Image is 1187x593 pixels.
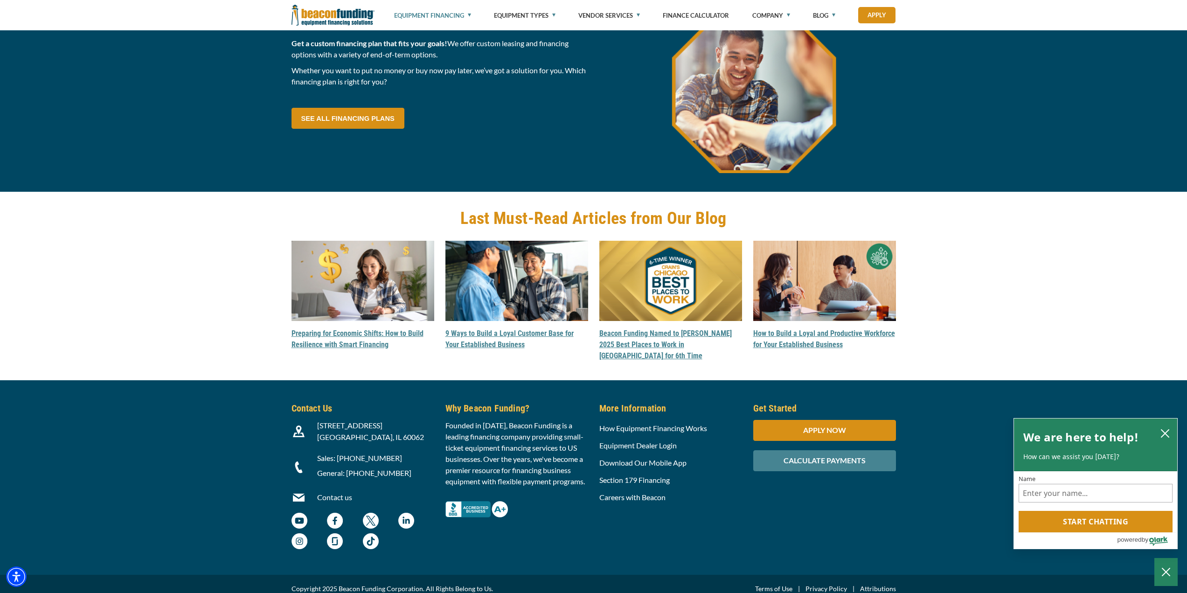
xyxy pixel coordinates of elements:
[292,108,404,129] a: SEE ALL FINANCING PLANS - open in a new tab
[317,493,352,502] a: Contact us
[301,115,395,122] span: SEE ALL FINANCING PLANS
[327,517,343,526] a: Beacon Funding Facebook - open in a new tab
[753,401,896,415] h5: Get Started
[327,538,343,547] a: Beacon Funding Glassdoor - open in a new tab
[292,401,434,415] h5: Contact Us
[292,241,434,321] img: Preparing for Economic Shifts: How to Build Resilience with Smart Financing
[1023,452,1168,461] p: How can we assist you [DATE]?
[753,426,896,434] a: APPLY NOW
[753,420,896,441] div: APPLY NOW
[599,475,670,484] a: Section 179 Financing
[858,7,895,23] a: Apply
[1158,426,1173,440] button: close chatbox
[599,424,707,433] a: How Equipment Financing Works
[599,493,666,502] a: Careers with Beacon
[317,467,434,479] p: General: [PHONE_NUMBER]
[293,492,305,503] img: Beacon Funding Email Contact Icon
[445,329,574,349] a: 9 Ways to Build a Loyal Customer Base for Your Established Business
[1142,534,1148,545] span: by
[292,39,447,48] strong: Get a custom financing plan that fits your goals!
[1023,428,1138,446] h2: We are here to help!
[753,241,896,321] img: How to Build a Loyal and Productive Workforce for Your Established Business
[753,450,896,471] div: CALCULATE PAYMENTS
[753,329,895,349] a: How to Build a Loyal and Productive Workforce for Your Established Business
[6,566,27,587] div: Accessibility Menu
[327,533,343,549] img: Beacon Funding Glassdoor
[599,441,677,450] a: Equipment Dealer Login
[398,517,414,526] a: Beacon Funding LinkedIn - open in a new tab
[445,401,588,415] h5: Why Beacon Funding?
[1019,484,1173,502] input: Name
[292,513,307,529] img: Beacon Funding YouTube Channel
[292,538,307,547] a: Beacon Funding Instagram - open in a new tab
[445,241,588,321] img: 9 Ways to Build a Loyal Customer Base for Your Established Business
[445,420,588,487] p: Founded in [DATE], Beacon Funding is a leading financing company providing small-ticket equipment...
[445,501,508,517] img: Better Business Bureau Complaint Free A+ Rating
[363,513,379,529] img: Beacon Funding twitter
[599,9,896,173] img: Custom, Flexible Financing Programs
[445,498,508,507] a: Better Business Bureau Complaint Free A+ Rating - open in a new tab
[327,513,343,529] img: Beacon Funding Facebook
[599,329,732,360] a: Beacon Funding Named to [PERSON_NAME] 2025 Best Places to Work in [GEOGRAPHIC_DATA] for 6th Time
[599,458,687,467] a: Download Our Mobile App
[293,426,305,437] img: Beacon Funding location
[363,517,379,526] a: Beacon Funding twitter - open in a new tab
[1117,534,1141,545] span: powered
[292,38,588,60] p: We offer custom leasing and financing options with a variety of end-of-term options.
[292,533,307,549] img: Beacon Funding Instagram
[317,453,434,464] p: Sales: [PHONE_NUMBER]
[1019,476,1173,482] label: Name
[1117,533,1177,549] a: Powered by Olark
[292,210,896,227] h2: Last Must-Read Articles from Our Blog
[599,401,742,415] h5: More Information
[363,533,379,549] img: Beacon Funding TikTok
[1019,511,1173,532] button: Start chatting
[1013,418,1178,550] div: olark chatbox
[1154,558,1178,586] button: Close Chatbox
[292,65,588,87] p: Whether you want to put no money or buy now pay later, we’ve got a solution for you. Which financ...
[599,241,742,321] img: Beacon Funding Named to Crain’s 2025 Best Places to Work in Chicago for 6th Time
[753,456,896,465] a: CALCULATE PAYMENTS
[363,538,379,547] a: Beacon Funding TikTok - open in a new tab
[398,513,414,529] img: Beacon Funding LinkedIn
[293,461,305,473] img: Beacon Funding Phone
[292,329,423,349] a: Preparing for Economic Shifts: How to Build Resilience with Smart Financing
[292,517,307,526] a: Beacon Funding YouTube Channel - open in a new tab
[317,421,424,441] span: [STREET_ADDRESS] [GEOGRAPHIC_DATA], IL 60062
